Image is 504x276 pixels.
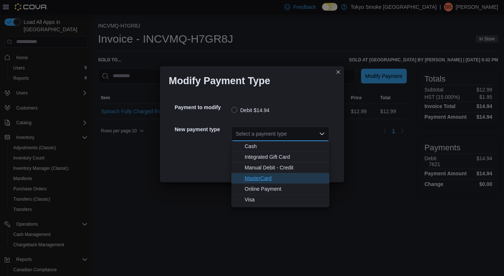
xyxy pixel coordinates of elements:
span: Cash [245,143,325,150]
button: Online Payment [231,184,329,194]
label: Debit $14.94 [231,106,269,115]
button: Integrated Gift Card [231,152,329,162]
span: Online Payment [245,185,325,193]
h5: New payment type [175,122,230,137]
button: Close list of options [319,131,325,137]
button: Visa [231,194,329,205]
span: MasterCard [245,175,325,182]
span: Visa [245,196,325,203]
button: MasterCard [231,173,329,184]
div: Choose from the following options [231,141,329,205]
h1: Modify Payment Type [169,75,270,87]
button: Cash [231,141,329,152]
span: Integrated Gift Card [245,153,325,161]
button: Closes this modal window [334,68,343,76]
h5: Payment to modify [175,100,230,115]
span: Manual Debit - Credit [245,164,325,171]
button: Manual Debit - Credit [231,162,329,173]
